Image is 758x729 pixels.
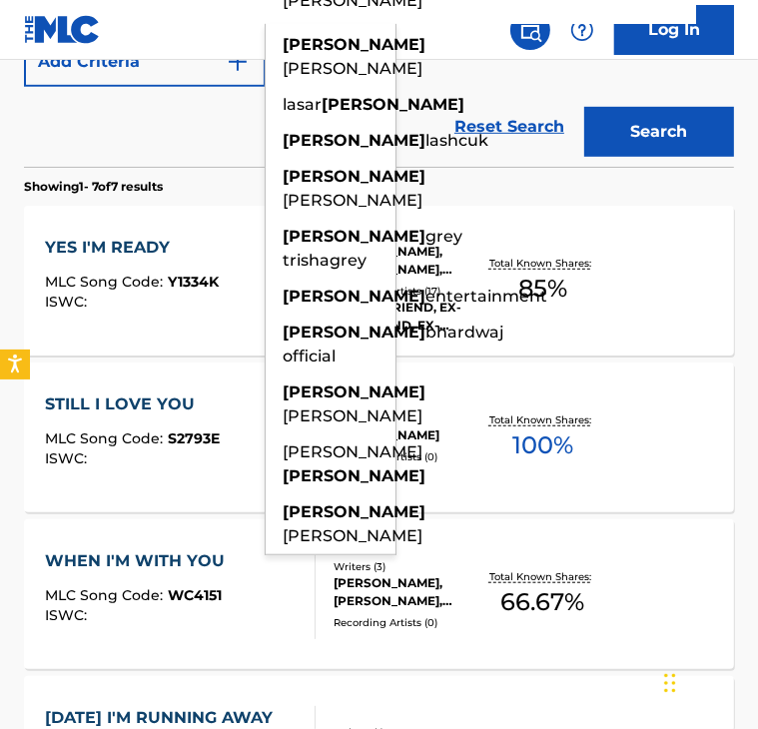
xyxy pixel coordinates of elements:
[283,167,425,186] strong: [PERSON_NAME]
[489,412,596,427] p: Total Known Shares:
[283,59,422,78] span: [PERSON_NAME]
[24,178,163,196] p: Showing 1 - 7 of 7 results
[283,406,422,425] span: [PERSON_NAME]
[335,574,484,610] div: [PERSON_NAME], [PERSON_NAME], [PERSON_NAME]
[335,299,484,335] div: EX-GIRLFRIEND, EX-GIRLFRIEND, EX-GIRLFRIEND, EX-GIRLFRIEND, THE STAMP COMPILATION
[45,549,235,573] div: WHEN I'M WITH YOU
[45,392,220,416] div: STILL I LOVE YOU
[283,382,425,401] strong: [PERSON_NAME]
[283,287,425,306] strong: [PERSON_NAME]
[444,105,574,149] a: Reset Search
[584,107,734,157] button: Search
[335,615,484,630] div: Recording Artists ( 0 )
[45,293,92,311] span: ISWC :
[45,586,168,604] span: MLC Song Code :
[24,206,734,356] a: YES I'M READYMLC Song Code:Y1334KISWC:Writers (10)[PERSON_NAME], [PERSON_NAME], [PERSON_NAME], [P...
[283,95,322,114] span: lasar
[500,584,584,620] span: 66.67 %
[614,5,734,55] a: Log In
[283,466,425,485] strong: [PERSON_NAME]
[283,131,425,150] strong: [PERSON_NAME]
[425,287,547,306] span: entertainment
[24,519,734,669] a: WHEN I'M WITH YOUMLC Song Code:WC4151ISWC:Writers (3)[PERSON_NAME], [PERSON_NAME], [PERSON_NAME]R...
[45,449,92,467] span: ISWC :
[335,243,484,279] div: [PERSON_NAME], [PERSON_NAME], [PERSON_NAME], [PERSON_NAME], [PERSON_NAME], [PERSON_NAME], [PERSON...
[168,273,219,291] span: Y1334K
[283,323,425,342] strong: [PERSON_NAME]
[335,426,484,444] div: [PERSON_NAME]
[512,427,573,463] span: 100 %
[226,50,250,74] img: 9d2ae6d4665cec9f34b9.svg
[562,10,602,50] div: Help
[335,284,484,299] div: Recording Artists ( 17 )
[489,569,596,584] p: Total Known Shares:
[168,429,220,447] span: S2793E
[45,429,168,447] span: MLC Song Code :
[518,271,567,307] span: 85 %
[322,95,464,114] strong: [PERSON_NAME]
[24,15,101,44] img: MLC Logo
[510,10,550,50] a: Public Search
[283,442,422,461] span: [PERSON_NAME]
[45,606,92,624] span: ISWC :
[24,37,266,87] button: Add Criteria
[658,633,758,729] iframe: Chat Widget
[489,256,596,271] p: Total Known Shares:
[283,35,425,54] strong: [PERSON_NAME]
[518,18,542,42] img: search
[664,653,676,713] div: Drag
[425,131,488,150] span: lashcuk
[168,586,222,604] span: WC4151
[283,502,425,521] strong: [PERSON_NAME]
[45,236,219,260] div: YES I'M READY
[283,227,425,246] strong: [PERSON_NAME]
[283,526,422,545] span: [PERSON_NAME]
[45,273,168,291] span: MLC Song Code :
[570,18,594,42] img: help
[24,363,734,512] a: STILL I LOVE YOUMLC Song Code:S2793EISWC:Writers (1)[PERSON_NAME]Recording Artists (0)Total Known...
[335,559,484,574] div: Writers ( 3 )
[283,191,422,210] span: [PERSON_NAME]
